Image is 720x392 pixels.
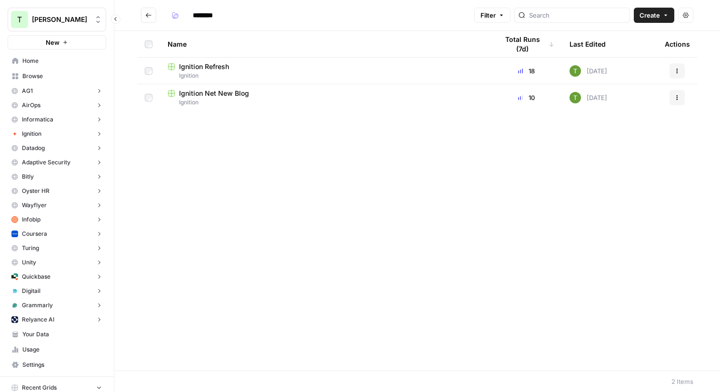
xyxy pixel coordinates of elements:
div: [DATE] [570,92,607,103]
a: Ignition RefreshIgnition [168,62,483,80]
span: Your Data [22,330,102,339]
button: Digitail [8,284,106,298]
button: Datadog [8,141,106,155]
button: Ignition [8,127,106,141]
button: Adaptive Security [8,155,106,170]
span: Bitly [22,172,34,181]
span: Coursera [22,230,47,238]
span: Ignition Refresh [179,62,229,71]
button: Create [634,8,674,23]
button: Grammarly [8,298,106,312]
span: Settings [22,361,102,369]
a: Your Data [8,327,106,342]
button: Informatica [8,112,106,127]
span: Turing [22,244,39,252]
span: Unity [22,258,36,267]
div: 2 Items [671,377,693,386]
span: New [46,38,60,47]
input: Search [529,10,626,20]
img: 8r7vcgjp7k596450bh7nfz5jb48j [11,316,18,323]
span: Usage [22,345,102,354]
button: Wayflyer [8,198,106,212]
button: AirOps [8,98,106,112]
img: yba7bbzze900hr86j8rqqvfn473j [570,65,581,77]
span: AG1 [22,87,33,95]
div: 10 [498,93,554,102]
span: Informatica [22,115,53,124]
span: Ignition [168,98,483,107]
button: Relyance AI [8,312,106,327]
img: yba7bbzze900hr86j8rqqvfn473j [570,92,581,103]
div: Last Edited [570,31,606,57]
span: T [17,14,22,25]
span: Oyster HR [22,187,50,195]
a: Browse [8,69,106,84]
span: Adaptive Security [22,158,70,167]
span: Ignition [168,71,483,80]
span: Digitail [22,287,40,295]
img: e96rwc90nz550hm4zzehfpz0of55 [11,216,18,223]
div: [DATE] [570,65,607,77]
span: Wayflyer [22,201,47,210]
button: Turing [8,241,106,255]
button: Workspace: Travis Demo [8,8,106,31]
div: Actions [665,31,690,57]
button: Coursera [8,227,106,241]
span: Datadog [22,144,45,152]
span: Home [22,57,102,65]
span: Quickbase [22,272,50,281]
img: 21cqirn3y8po2glfqu04segrt9y0 [11,288,18,294]
span: [PERSON_NAME] [32,15,90,24]
button: Infobip [8,212,106,227]
a: Usage [8,342,106,357]
a: Ignition Net New BlogIgnition [168,89,483,107]
img: 1rmbdh83liigswmnvqyaq31zy2bw [11,231,18,237]
button: Quickbase [8,270,106,284]
button: AG1 [8,84,106,98]
div: Total Runs (7d) [498,31,554,57]
span: Create [640,10,660,20]
span: Ignition [22,130,41,138]
img: su6rzb6ooxtlguexw0i7h3ek2qys [11,273,18,280]
div: Name [168,31,483,57]
img: jg2db1r2bojt4rpadgkfzs6jzbyg [11,131,18,137]
button: Unity [8,255,106,270]
button: Filter [474,8,510,23]
span: Ignition Net New Blog [179,89,249,98]
button: Oyster HR [8,184,106,198]
img: 6qj8gtflwv87ps1ofr2h870h2smq [11,302,18,309]
a: Home [8,53,106,69]
button: Go back [141,8,156,23]
button: New [8,35,106,50]
button: Bitly [8,170,106,184]
span: Browse [22,72,102,80]
span: Relyance AI [22,315,54,324]
span: AirOps [22,101,40,110]
div: 18 [498,66,554,76]
a: Settings [8,357,106,372]
span: Grammarly [22,301,53,310]
span: Infobip [22,215,40,224]
span: Recent Grids [22,383,57,392]
span: Filter [480,10,496,20]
